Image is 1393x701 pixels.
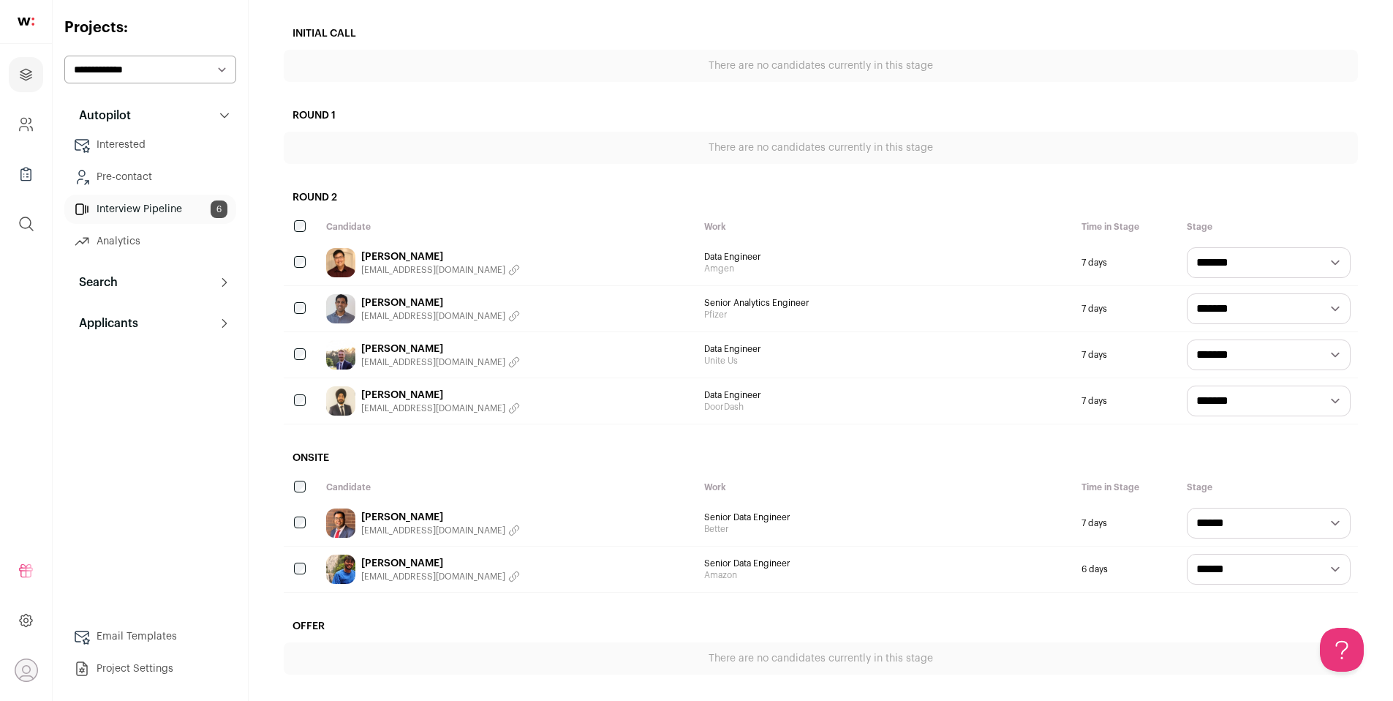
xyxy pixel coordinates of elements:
[64,130,236,160] a: Interested
[1320,628,1364,672] iframe: Toggle Customer Support
[70,315,138,332] p: Applicants
[704,389,1068,401] span: Data Engineer
[361,310,505,322] span: [EMAIL_ADDRESS][DOMAIN_NAME]
[326,386,355,416] img: 82a020b52212f166f532e73c156fa966bcca21b180ed392d84732109864962ea.jpg
[361,342,520,356] a: [PERSON_NAME]
[361,556,520,571] a: [PERSON_NAME]
[64,101,236,130] button: Autopilot
[704,558,1068,569] span: Senior Data Engineer
[361,571,505,582] span: [EMAIL_ADDRESS][DOMAIN_NAME]
[9,107,43,142] a: Company and ATS Settings
[1179,214,1358,240] div: Stage
[361,525,505,536] span: [EMAIL_ADDRESS][DOMAIN_NAME]
[1179,474,1358,501] div: Stage
[18,18,34,26] img: wellfound-shorthand-0d5821cbd27db2630d0214b213865d53afaa358527fdda9d0ea32b1df1b89c2c.svg
[284,442,1358,474] h2: Onsite
[361,510,520,525] a: [PERSON_NAME]
[319,214,697,240] div: Candidate
[64,18,236,38] h2: Projects:
[64,654,236,683] a: Project Settings
[361,356,505,368] span: [EMAIL_ADDRESS][DOMAIN_NAME]
[1074,286,1179,331] div: 7 days
[697,474,1075,501] div: Work
[326,509,355,538] img: 2bd724a6062484489394af5ef43b9628b3c47794e344c35e2e0f5787d13febf4
[361,250,520,264] a: [PERSON_NAME]
[319,474,697,501] div: Candidate
[704,309,1068,320] span: Pfizer
[697,214,1075,240] div: Work
[1074,378,1179,424] div: 7 days
[361,296,520,310] a: [PERSON_NAME]
[704,251,1068,263] span: Data Engineer
[9,57,43,92] a: Projects
[9,157,43,192] a: Company Lists
[704,401,1068,413] span: DoorDash
[211,200,227,218] span: 6
[704,263,1068,274] span: Amgen
[284,132,1358,164] div: There are no candidates currently in this stage
[284,18,1358,50] h2: Initial Call
[64,227,236,256] a: Analytics
[64,195,236,224] a: Interview Pipeline6
[64,622,236,651] a: Email Templates
[15,659,38,682] button: Open dropdown
[361,310,520,322] button: [EMAIL_ADDRESS][DOMAIN_NAME]
[284,642,1358,675] div: There are no candidates currently in this stage
[326,248,355,277] img: 7d81f678511ea866574a343302b9082b921abadcd2554fa3bb2ed84dbf582225
[361,264,520,276] button: [EMAIL_ADDRESS][DOMAIN_NAME]
[64,309,236,338] button: Applicants
[361,356,520,368] button: [EMAIL_ADDRESS][DOMAIN_NAME]
[1074,332,1179,378] div: 7 days
[284,610,1358,642] h2: Offer
[1074,474,1179,501] div: Time in Stage
[1074,214,1179,240] div: Time in Stage
[1074,501,1179,546] div: 7 days
[704,355,1068,367] span: Unite Us
[361,264,505,276] span: [EMAIL_ADDRESS][DOMAIN_NAME]
[70,274,118,291] p: Search
[361,402,520,414] button: [EMAIL_ADDRESS][DOMAIN_NAME]
[326,294,355,323] img: cf19f5deee739d73ad39517cbe36cfa6ccaa88dce156fe4946f0614912c15e95.jpg
[64,162,236,192] a: Pre-contact
[284,50,1358,82] div: There are no candidates currently in this stage
[704,523,1068,535] span: Better
[361,402,505,414] span: [EMAIL_ADDRESS][DOMAIN_NAME]
[361,525,520,536] button: [EMAIL_ADDRESS][DOMAIN_NAME]
[361,571,520,582] button: [EMAIL_ADDRESS][DOMAIN_NAME]
[361,388,520,402] a: [PERSON_NAME]
[326,555,355,584] img: 368e8f10b33f20dd93ef8603f7196194f17405fb972424611af2cc2c5a2e345b
[704,297,1068,309] span: Senior Analytics Engineer
[70,107,131,124] p: Autopilot
[704,569,1068,581] span: Amazon
[284,100,1358,132] h2: Round 1
[64,268,236,297] button: Search
[284,181,1358,214] h2: Round 2
[1074,240,1179,285] div: 7 days
[326,340,355,370] img: bbe827520192bee89e73bccc1a56409a6f10d66737316c0783a4c61d7452eb79.jpg
[1074,547,1179,592] div: 6 days
[704,343,1068,355] span: Data Engineer
[704,511,1068,523] span: Senior Data Engineer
